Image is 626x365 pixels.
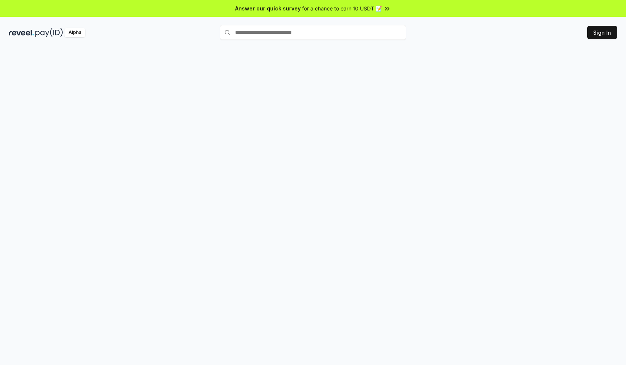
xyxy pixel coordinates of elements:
[64,28,85,37] div: Alpha
[235,4,301,12] span: Answer our quick survey
[302,4,382,12] span: for a chance to earn 10 USDT 📝
[35,28,63,37] img: pay_id
[587,26,617,39] button: Sign In
[9,28,34,37] img: reveel_dark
